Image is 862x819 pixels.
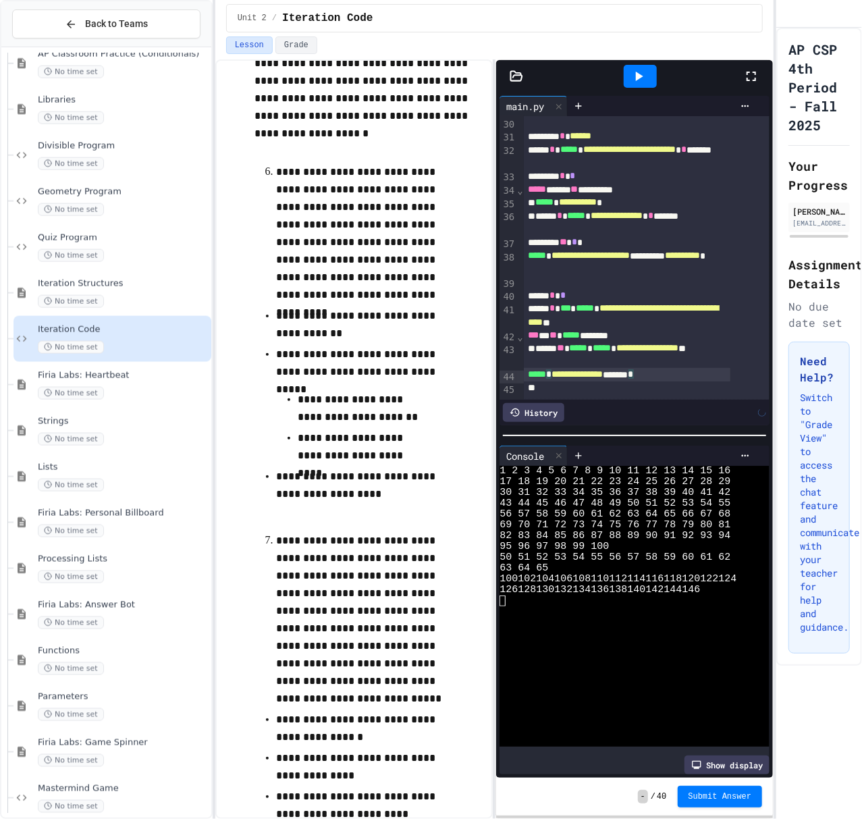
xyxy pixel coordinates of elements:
[38,662,104,675] span: No time set
[500,278,516,291] div: 39
[38,203,104,216] span: No time set
[500,509,730,520] span: 56 57 58 59 60 61 62 63 64 65 66 67 68
[500,198,516,211] div: 35
[500,541,609,552] span: 95 96 97 98 99 100
[38,140,209,152] span: Divisible Program
[500,171,516,184] div: 33
[500,96,568,116] div: main.py
[38,416,209,427] span: Strings
[500,466,730,477] span: 1 2 3 4 5 6 7 8 9 10 11 12 13 14 15 16
[38,111,104,124] span: No time set
[500,585,700,596] span: 126128130132134136138140142144146
[38,324,209,336] span: Iteration Code
[238,13,267,24] span: Unit 2
[516,332,523,342] span: Fold line
[38,341,104,354] span: No time set
[500,384,516,397] div: 45
[38,95,209,106] span: Libraries
[12,9,200,38] button: Back to Teams
[38,49,209,60] span: AP Classroom Practice (Conditionals)
[788,298,850,331] div: No due date set
[38,462,209,473] span: Lists
[684,756,770,774] div: Show display
[272,13,277,24] span: /
[38,525,104,537] span: No time set
[500,552,730,563] span: 50 51 52 53 54 55 56 57 58 59 60 61 62
[500,371,516,384] div: 44
[38,232,209,244] span: Quiz Program
[38,479,104,492] span: No time set
[38,691,209,703] span: Parameters
[38,370,209,381] span: Firia Labs: Heartbeat
[275,36,317,54] button: Grade
[638,790,648,803] span: -
[85,17,148,31] span: Back to Teams
[500,449,551,463] div: Console
[516,185,523,196] span: Fold line
[800,391,838,634] p: Switch to "Grade View" to access the chat feature and communicate with your teacher for help and ...
[38,186,209,198] span: Geometry Program
[500,99,551,113] div: main.py
[38,433,104,446] span: No time set
[500,304,516,330] div: 41
[500,331,516,344] div: 42
[500,477,730,487] span: 17 18 19 20 21 22 23 24 25 26 27 28 29
[689,791,752,802] span: Submit Answer
[38,600,209,611] span: Firia Labs: Answer Bot
[38,645,209,657] span: Functions
[500,144,516,171] div: 32
[788,255,850,293] h2: Assignment Details
[657,791,666,802] span: 40
[38,387,104,400] span: No time set
[38,157,104,170] span: No time set
[500,446,568,466] div: Console
[651,791,655,802] span: /
[38,708,104,721] span: No time set
[500,211,516,237] div: 36
[38,249,104,262] span: No time set
[500,118,516,132] div: 30
[792,218,846,228] div: [EMAIL_ADDRESS][DOMAIN_NAME]
[226,36,273,54] button: Lesson
[38,571,104,583] span: No time set
[788,40,850,134] h1: AP CSP 4th Period - Fall 2025
[38,783,209,795] span: Mastermind Game
[500,531,730,541] span: 82 83 84 85 86 87 88 89 90 91 92 93 94
[38,278,209,290] span: Iteration Structures
[500,290,516,304] div: 40
[38,616,104,629] span: No time set
[500,498,730,509] span: 43 44 45 46 47 48 49 50 51 52 53 54 55
[38,554,209,565] span: Processing Lists
[38,800,104,813] span: No time set
[500,520,730,531] span: 69 70 71 72 73 74 75 76 77 78 79 80 81
[788,157,850,194] h2: Your Progress
[678,786,763,808] button: Submit Answer
[38,65,104,78] span: No time set
[38,754,104,767] span: No time set
[792,205,846,217] div: [PERSON_NAME]
[500,344,516,370] div: 43
[500,251,516,278] div: 38
[500,131,516,144] div: 31
[282,10,373,26] span: Iteration Code
[503,403,564,422] div: History
[38,737,209,749] span: Firia Labs: Game Spinner
[800,353,838,386] h3: Need Help?
[500,563,548,574] span: 63 64 65
[38,295,104,308] span: No time set
[500,238,516,251] div: 37
[38,508,209,519] span: Firia Labs: Personal Billboard
[500,487,730,498] span: 30 31 32 33 34 35 36 37 38 39 40 41 42
[500,184,516,198] div: 34
[500,574,736,585] span: 100102104106108110112114116118120122124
